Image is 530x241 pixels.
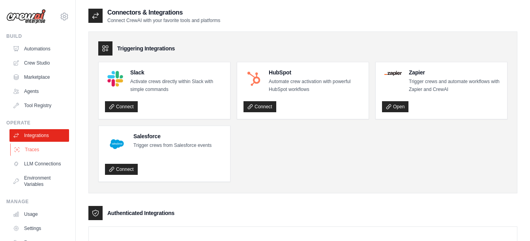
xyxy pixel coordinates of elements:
a: Marketplace [9,71,69,83]
h4: Zapier [409,69,501,76]
img: Zapier Logo [384,71,402,76]
p: Trigger crews from Salesforce events [133,142,212,150]
a: Connect [105,164,138,175]
h4: Slack [130,69,224,76]
a: Agents [9,85,69,98]
a: Integrations [9,129,69,142]
h4: Salesforce [133,132,212,140]
div: Manage [6,198,69,205]
p: Automate crew activation with powerful HubSpot workflows [269,78,362,93]
p: Trigger crews and automate workflows with Zapier and CrewAI [409,78,501,93]
a: Traces [10,143,70,156]
a: Environment Variables [9,172,69,191]
a: Open [382,101,408,112]
h2: Connectors & Integrations [107,8,220,17]
p: Connect CrewAI with your favorite tools and platforms [107,17,220,24]
h3: Authenticated Integrations [107,209,174,217]
div: Build [6,33,69,39]
a: Connect [105,101,138,112]
img: Logo [6,9,46,24]
div: Operate [6,120,69,126]
a: Usage [9,208,69,221]
img: Slack Logo [107,71,123,87]
a: Automations [9,43,69,55]
a: Crew Studio [9,57,69,69]
img: HubSpot Logo [246,71,262,87]
h3: Triggering Integrations [117,44,175,52]
p: Activate crews directly within Slack with simple commands [130,78,224,93]
a: Tool Registry [9,99,69,112]
img: Salesforce Logo [107,135,126,154]
a: Connect [243,101,276,112]
a: LLM Connections [9,158,69,170]
h4: HubSpot [269,69,362,76]
a: Settings [9,222,69,235]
